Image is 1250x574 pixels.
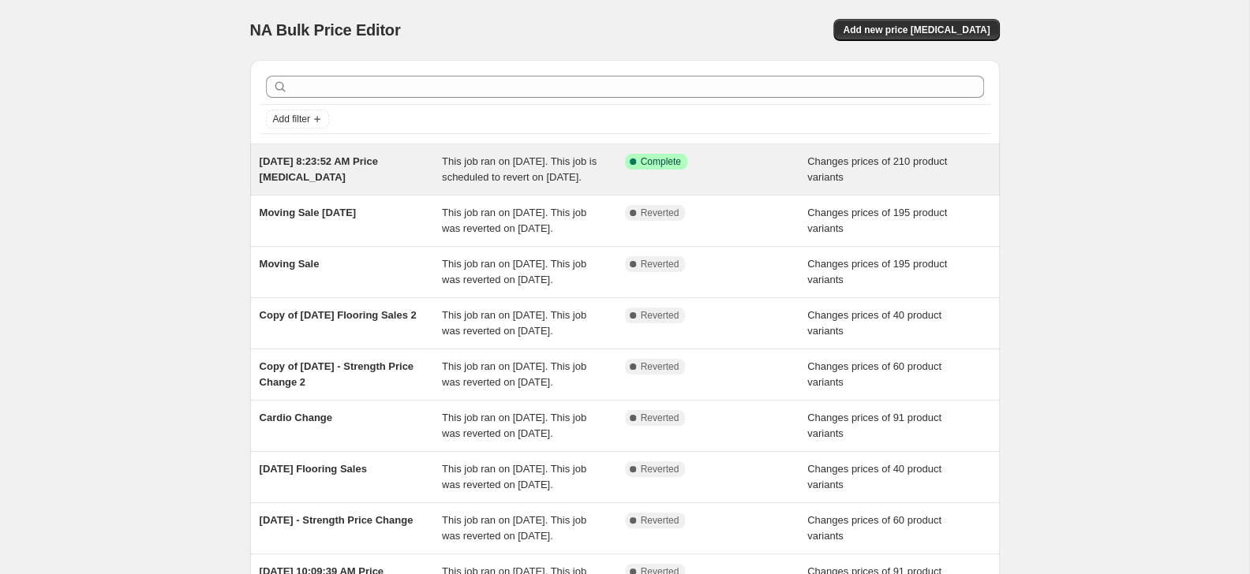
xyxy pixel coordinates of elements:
span: Changes prices of 91 product variants [807,412,941,439]
span: Moving Sale [DATE] [260,207,357,218]
span: Reverted [641,412,679,424]
span: Reverted [641,207,679,219]
span: NA Bulk Price Editor [250,21,401,39]
span: This job ran on [DATE]. This job was reverted on [DATE]. [442,207,586,234]
span: Complete [641,155,681,168]
span: This job ran on [DATE]. This job was reverted on [DATE]. [442,412,586,439]
span: [DATE] 8:23:52 AM Price [MEDICAL_DATA] [260,155,378,183]
span: This job ran on [DATE]. This job was reverted on [DATE]. [442,258,586,285]
span: Changes prices of 40 product variants [807,463,941,490]
span: Reverted [641,309,679,322]
button: Add new price [MEDICAL_DATA] [833,19,999,41]
span: Changes prices of 40 product variants [807,309,941,337]
span: [DATE] - Strength Price Change [260,514,414,526]
span: Changes prices of 195 product variants [807,258,947,285]
span: Copy of [DATE] Flooring Sales 2 [260,309,417,321]
span: Reverted [641,463,679,475]
span: This job ran on [DATE]. This job is scheduled to revert on [DATE]. [442,155,597,183]
span: This job ran on [DATE]. This job was reverted on [DATE]. [442,309,586,337]
span: Reverted [641,258,679,270]
span: This job ran on [DATE]. This job was reverted on [DATE]. [442,463,586,490]
button: Add filter [266,110,329,129]
span: This job ran on [DATE]. This job was reverted on [DATE]. [442,360,586,388]
span: [DATE] Flooring Sales [260,463,367,475]
span: Changes prices of 210 product variants [807,155,947,183]
span: This job ran on [DATE]. This job was reverted on [DATE]. [442,514,586,542]
span: Changes prices of 195 product variants [807,207,947,234]
span: Moving Sale [260,258,320,270]
span: Reverted [641,514,679,527]
span: Changes prices of 60 product variants [807,514,941,542]
span: Changes prices of 60 product variants [807,360,941,388]
span: Cardio Change [260,412,332,423]
span: Reverted [641,360,679,373]
span: Copy of [DATE] - Strength Price Change 2 [260,360,414,388]
span: Add new price [MEDICAL_DATA] [843,24,990,36]
span: Add filter [273,113,310,125]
